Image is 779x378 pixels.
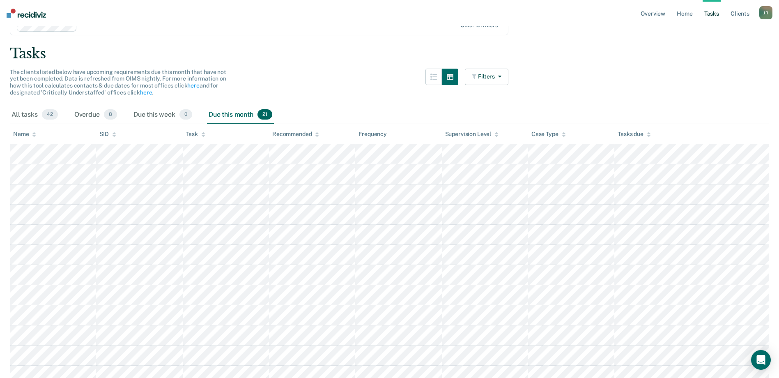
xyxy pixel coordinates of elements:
div: Task [186,131,205,138]
span: 8 [104,109,117,120]
div: SID [99,131,116,138]
div: Name [13,131,36,138]
div: Due this month21 [207,106,274,124]
div: Recommended [272,131,319,138]
div: Tasks [10,45,769,62]
span: 0 [179,109,192,120]
div: Due this week0 [132,106,194,124]
div: Tasks due [618,131,651,138]
div: Supervision Level [445,131,499,138]
button: Filters [465,69,508,85]
a: here [140,89,152,96]
span: The clients listed below have upcoming requirements due this month that have not yet been complet... [10,69,226,96]
img: Recidiviz [7,9,46,18]
a: here [187,82,199,89]
div: All tasks42 [10,106,60,124]
div: Overdue8 [73,106,119,124]
div: Open Intercom Messenger [751,350,771,370]
span: 42 [42,109,58,120]
div: J R [759,6,772,19]
span: 21 [257,109,272,120]
div: Case Type [531,131,566,138]
button: JR [759,6,772,19]
div: Frequency [358,131,387,138]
